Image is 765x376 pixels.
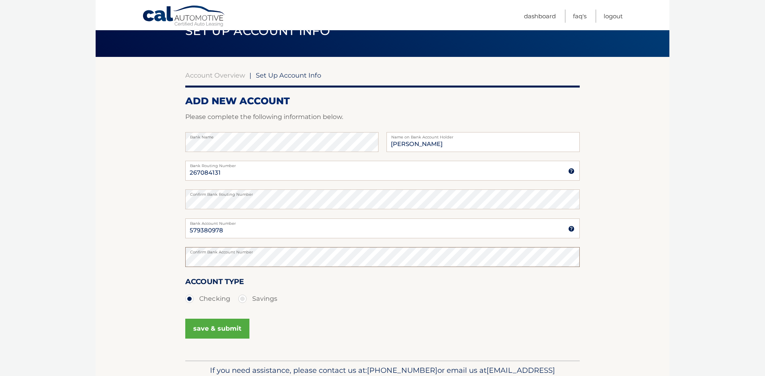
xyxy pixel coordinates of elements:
[367,366,437,375] span: [PHONE_NUMBER]
[256,71,321,79] span: Set Up Account Info
[185,247,580,253] label: Confirm Bank Account Number
[185,189,580,196] label: Confirm Bank Routing Number
[568,226,575,232] img: tooltip.svg
[386,132,580,152] input: Name on Account (Account Holder Name)
[185,95,580,107] h2: ADD NEW ACCOUNT
[185,319,249,339] button: save & submit
[185,132,379,138] label: Bank Name
[185,218,580,225] label: Bank Account Number
[185,218,580,238] input: Bank Account Number
[185,276,244,290] label: Account Type
[185,291,230,307] label: Checking
[185,161,580,181] input: Bank Routing Number
[386,132,580,138] label: Name on Bank Account Holder
[573,10,586,23] a: FAQ's
[249,71,251,79] span: |
[604,10,623,23] a: Logout
[238,291,277,307] label: Savings
[142,5,226,28] a: Cal Automotive
[185,71,245,79] a: Account Overview
[185,23,330,38] span: Set Up Account Info
[185,161,580,167] label: Bank Routing Number
[524,10,556,23] a: Dashboard
[568,168,575,174] img: tooltip.svg
[185,111,580,123] p: Please complete the following information below.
